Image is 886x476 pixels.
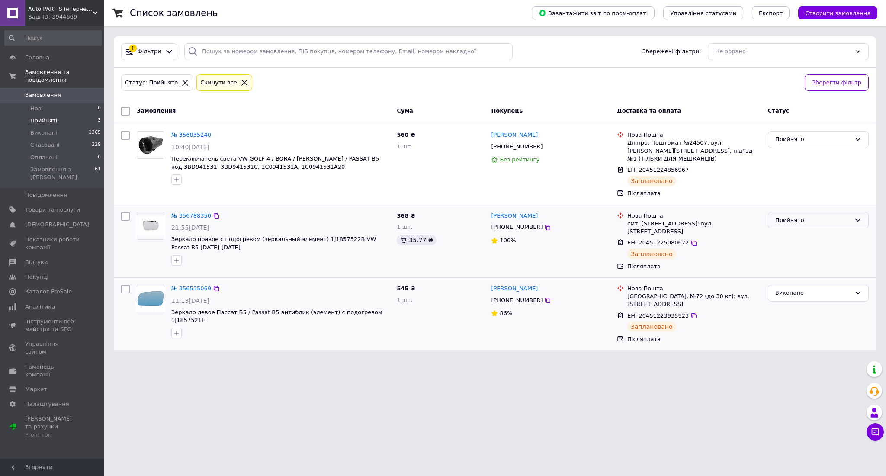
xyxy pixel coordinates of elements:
a: [PERSON_NAME] [491,285,538,293]
span: Замовлення та повідомлення [25,68,104,84]
span: 1 шт. [397,224,412,230]
span: ЕН: 20451225080622 [627,239,689,246]
input: Пошук за номером замовлення, ПІБ покупця, номером телефону, Email, номером накладної [184,43,513,60]
span: Прийняті [30,117,57,125]
span: 21:55[DATE] [171,224,209,231]
div: [PHONE_NUMBER] [489,295,544,306]
a: Зеркало левое Пассат Б5 / Passat B5 антиблик (элемент) с подогревом 1J1857521H [171,309,382,324]
span: Каталог ProSale [25,288,72,296]
span: Без рейтингу [500,156,539,163]
span: Маркет [25,386,47,393]
img: Фото товару [137,285,164,312]
a: № 356835240 [171,132,211,138]
a: [PERSON_NAME] [491,131,538,139]
div: Виконано [775,289,851,298]
span: [DEMOGRAPHIC_DATA] [25,221,89,228]
span: Збережені фільтри: [642,48,701,56]
h1: Список замовлень [130,8,218,18]
span: 11:13[DATE] [171,297,209,304]
span: Статус [768,107,790,114]
span: Покупець [491,107,523,114]
span: 1 шт. [397,143,412,150]
span: Головна [25,54,49,61]
span: 0 [98,105,101,113]
span: Завантажити звіт по пром-оплаті [539,9,648,17]
span: Повідомлення [25,191,67,199]
button: Зберегти фільтр [805,74,869,91]
span: Управління статусами [670,10,736,16]
a: № 356788350 [171,212,211,219]
span: 560 ₴ [397,132,415,138]
div: Післяплата [627,263,761,270]
div: [GEOGRAPHIC_DATA], №72 (до 30 кг): вул. [STREET_ADDRESS] [627,293,761,308]
span: Інструменти веб-майстра та SEO [25,318,80,333]
a: Переключатель света VW GOLF 4 / BORA / [PERSON_NAME] / PASSAT B5 код 3BD941531, 3BD941531С, 1C094... [171,155,379,170]
div: Прийнято [775,135,851,144]
span: Зберегти фільтр [812,78,861,87]
span: 3 [98,117,101,125]
span: Управління сайтом [25,340,80,356]
div: Дніпро, Поштомат №24507: вул. [PERSON_NAME][STREET_ADDRESS], під'їзд №1 (ТІЛЬКИ ДЛЯ МЕШКАНЦІВ) [627,139,761,163]
span: 229 [92,141,101,149]
div: смт. [STREET_ADDRESS]: вул. [STREET_ADDRESS] [627,220,761,235]
div: Ваш ID: 3944669 [28,13,104,21]
span: 1 шт. [397,297,412,303]
div: Заплановано [627,249,676,259]
span: 61 [95,166,101,181]
span: ЕН: 20451224856967 [627,167,689,173]
img: Фото товару [137,135,164,155]
button: Створити замовлення [798,6,877,19]
span: Експорт [759,10,783,16]
div: Нова Пошта [627,212,761,220]
span: 100% [500,237,516,244]
a: Створити замовлення [790,10,877,16]
span: ЕН: 20451223935923 [627,312,689,319]
a: Фото товару [137,212,164,240]
div: Заплановано [627,322,676,332]
span: Нові [30,105,43,113]
div: [PHONE_NUMBER] [489,222,544,233]
input: Пошук [4,30,102,46]
a: [PERSON_NAME] [491,212,538,220]
div: Статус: Прийнято [123,78,180,87]
span: 86% [500,310,512,316]
button: Управління статусами [663,6,743,19]
div: 35.77 ₴ [397,235,436,245]
div: Заплановано [627,176,676,186]
span: Оплачені [30,154,58,161]
span: Товари та послуги [25,206,80,214]
span: Відгуки [25,258,48,266]
span: Замовлення [25,91,61,99]
div: [PHONE_NUMBER] [489,141,544,152]
span: 0 [98,154,101,161]
span: Виконані [30,129,57,137]
span: Аuto PART S інтернет-магазин [28,5,93,13]
div: Нова Пошта [627,131,761,139]
img: Фото товару [137,216,164,236]
span: [PERSON_NAME] та рахунки [25,415,80,439]
div: Прийнято [775,216,851,225]
span: Аналітика [25,303,55,311]
a: Зеркало правое с подогревом (зеркальный элемент) 1J1857522B VW Passat B5 [DATE]-[DATE] [171,236,376,251]
span: Скасовані [30,141,60,149]
span: 545 ₴ [397,285,415,292]
div: Нова Пошта [627,285,761,293]
span: Cума [397,107,413,114]
span: Замовлення з [PERSON_NAME] [30,166,95,181]
div: Не обрано [715,47,851,56]
div: Prom топ [25,431,80,439]
span: Замовлення [137,107,176,114]
span: Доставка та оплата [617,107,681,114]
button: Чат з покупцем [867,423,884,441]
a: № 356535069 [171,285,211,292]
span: Показники роботи компанії [25,236,80,251]
span: Покупці [25,273,48,281]
span: 368 ₴ [397,212,415,219]
span: 1365 [89,129,101,137]
div: 1 [129,45,137,52]
div: Післяплата [627,335,761,343]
